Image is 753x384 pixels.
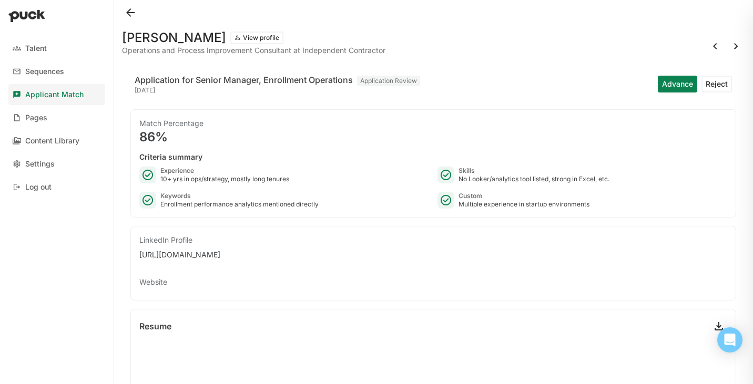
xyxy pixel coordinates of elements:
[459,192,589,200] div: Custom
[25,160,55,169] div: Settings
[459,175,609,183] div: No Looker/analytics tool listed, strong in Excel, etc.
[160,200,319,209] div: Enrollment performance analytics mentioned directly
[160,192,319,200] div: Keywords
[139,250,727,260] div: [URL][DOMAIN_NAME]
[139,118,727,129] div: Match Percentage
[25,183,52,192] div: Log out
[230,32,283,44] button: View profile
[135,86,420,95] div: [DATE]
[25,113,47,122] div: Pages
[139,277,727,287] div: Website
[25,90,84,99] div: Applicant Match
[717,327,742,352] div: Open Intercom Messenger
[8,130,105,151] a: Content Library
[160,175,289,183] div: 10+ yrs in ops/strategy, mostly long tenures
[701,76,732,92] button: Reject
[8,38,105,59] a: Talent
[459,200,589,209] div: Multiple experience in startup environments
[25,44,47,53] div: Talent
[122,46,385,55] div: Operations and Process Improvement Consultant at Independent Contractor
[25,137,79,146] div: Content Library
[459,167,609,175] div: Skills
[135,74,353,86] div: Application for Senior Manager, Enrollment Operations
[8,107,105,128] a: Pages
[139,322,171,330] div: Resume
[160,167,289,175] div: Experience
[357,76,420,86] div: Application Review
[8,153,105,174] a: Settings
[8,84,105,105] a: Applicant Match
[139,131,727,143] div: 86%
[25,67,64,76] div: Sequences
[8,61,105,82] a: Sequences
[658,76,697,92] button: Advance
[139,152,727,162] div: Criteria summary
[139,235,727,245] div: LinkedIn Profile
[122,32,226,44] h1: [PERSON_NAME]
